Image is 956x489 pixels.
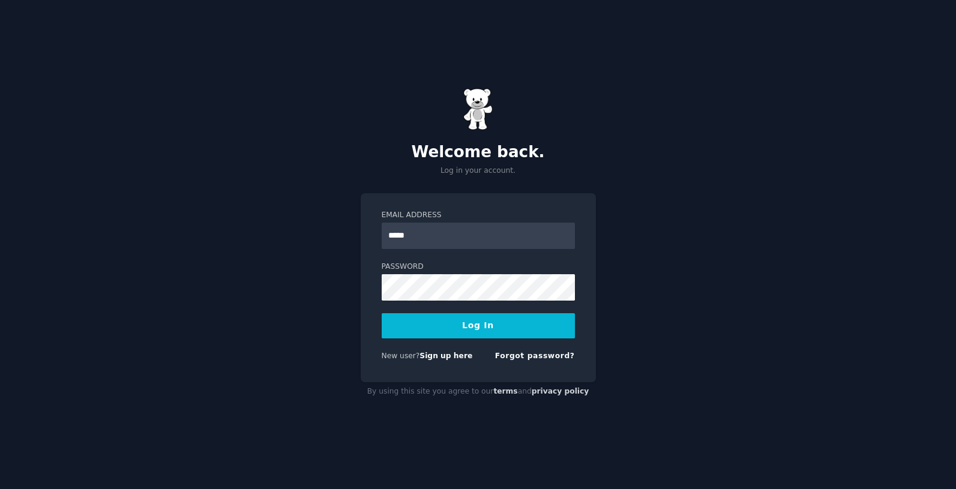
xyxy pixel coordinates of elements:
[419,352,472,360] a: Sign up here
[361,382,596,401] div: By using this site you agree to our and
[532,387,589,395] a: privacy policy
[382,210,575,221] label: Email Address
[382,352,420,360] span: New user?
[361,143,596,162] h2: Welcome back.
[382,313,575,338] button: Log In
[493,387,517,395] a: terms
[495,352,575,360] a: Forgot password?
[361,166,596,176] p: Log in your account.
[382,262,575,272] label: Password
[463,88,493,130] img: Gummy Bear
